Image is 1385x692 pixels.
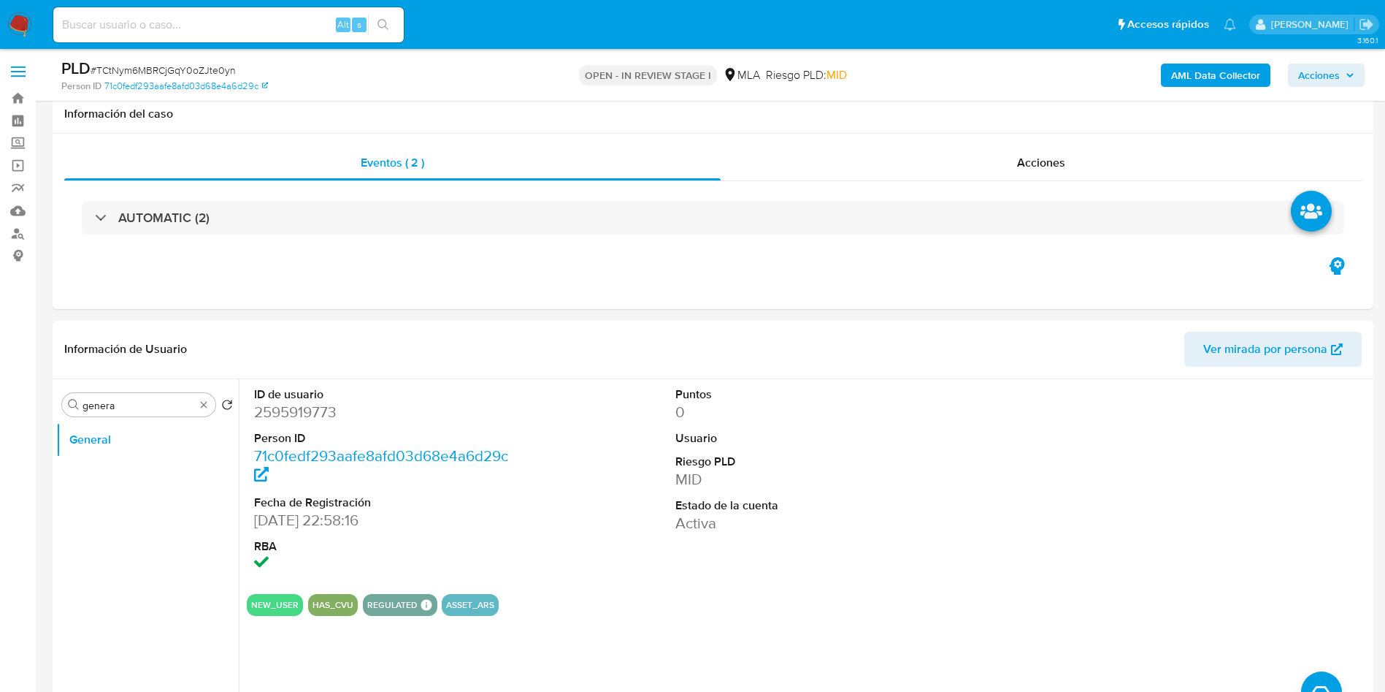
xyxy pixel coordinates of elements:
[104,80,268,93] a: 71c0fedf293aafe8afd03d68e4a6d29c
[1171,64,1260,87] b: AML Data Collector
[675,430,942,446] dt: Usuario
[91,63,236,77] span: # TCtNym6MBRCjGqY0oZJte0yn
[675,469,942,490] dd: MID
[1298,64,1340,87] span: Acciones
[675,387,942,403] dt: Puntos
[61,56,91,80] b: PLD
[82,201,1344,235] div: AUTOMATIC (2)
[675,402,942,422] dd: 0
[1224,18,1236,31] a: Notificaciones
[1288,64,1365,87] button: Acciones
[83,399,195,412] input: Buscar
[254,445,508,487] a: 71c0fedf293aafe8afd03d68e4a6d29c
[1184,332,1362,367] button: Ver mirada por persona
[61,80,101,93] b: Person ID
[118,210,210,226] h3: AUTOMATIC (2)
[675,513,942,533] dd: Activa
[1271,18,1354,31] p: mariaeugenia.sanchez@mercadolibre.com
[64,107,1362,121] h1: Información del caso
[826,66,847,83] span: MID
[675,454,942,470] dt: Riesgo PLD
[337,18,349,31] span: Alt
[361,154,424,171] span: Eventos ( 2 )
[254,510,521,531] dd: [DATE] 22:58:16
[198,399,210,411] button: Borrar
[254,402,521,422] dd: 2595919773
[254,430,521,446] dt: Person ID
[56,422,239,457] button: General
[53,15,404,34] input: Buscar usuario o caso...
[357,18,361,31] span: s
[254,387,521,403] dt: ID de usuario
[675,498,942,514] dt: Estado de la cuenta
[1161,64,1270,87] button: AML Data Collector
[766,67,847,83] span: Riesgo PLD:
[254,539,521,555] dt: RBA
[64,342,187,357] h1: Información de Usuario
[254,495,521,511] dt: Fecha de Registración
[1017,154,1065,171] span: Acciones
[1203,332,1327,367] span: Ver mirada por persona
[1127,17,1209,32] span: Accesos rápidos
[368,15,398,35] button: search-icon
[723,67,760,83] div: MLA
[579,65,717,85] p: OPEN - IN REVIEW STAGE I
[1359,17,1374,32] a: Salir
[221,399,233,415] button: Volver al orden por defecto
[68,399,80,411] button: Buscar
